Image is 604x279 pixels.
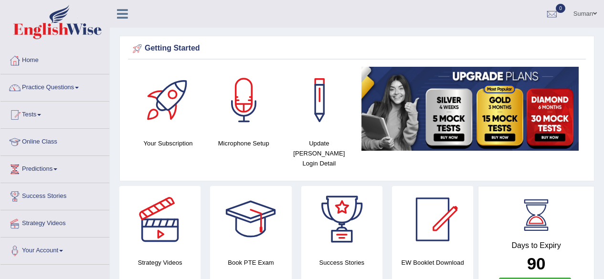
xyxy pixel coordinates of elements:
b: 90 [527,254,546,273]
h4: Success Stories [301,258,382,268]
img: small5.jpg [361,67,579,151]
h4: Book PTE Exam [210,258,291,268]
h4: Strategy Videos [119,258,201,268]
a: Strategy Videos [0,210,109,234]
h4: Your Subscription [135,138,201,148]
a: Your Account [0,238,109,261]
a: Predictions [0,156,109,180]
h4: Days to Expiry [489,241,583,250]
div: Getting Started [130,41,583,56]
h4: EW Booklet Download [392,258,473,268]
a: Online Class [0,129,109,153]
a: Home [0,47,109,71]
h4: Microphone Setup [211,138,276,148]
a: Practice Questions [0,74,109,98]
a: Success Stories [0,183,109,207]
a: Tests [0,102,109,125]
h4: Update [PERSON_NAME] Login Detail [286,138,352,168]
span: 0 [556,4,565,13]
